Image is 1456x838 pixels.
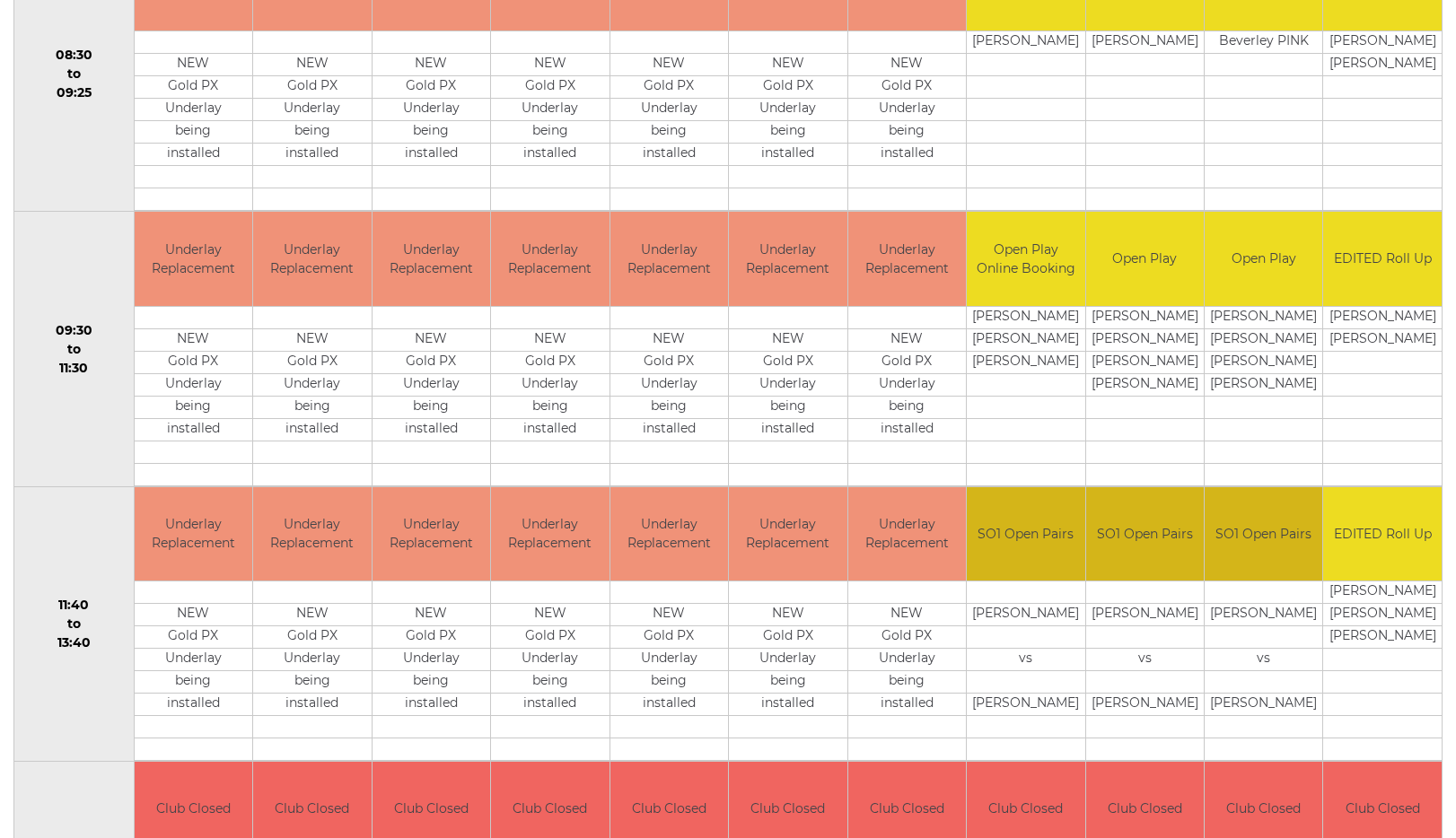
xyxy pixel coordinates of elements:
td: SO1 Open Pairs [1086,487,1204,581]
td: Gold PX [848,626,966,649]
td: being [729,671,846,694]
td: Underlay Replacement [135,212,252,306]
td: Underlay Replacement [610,212,728,306]
td: [PERSON_NAME] [967,694,1084,716]
td: [PERSON_NAME] [1205,351,1322,373]
td: installed [729,144,846,166]
td: installed [848,144,966,166]
td: NEW [373,328,490,351]
td: [PERSON_NAME] [1323,604,1442,626]
td: Open Play Online Booking [967,212,1084,306]
td: Underlay [373,373,490,396]
td: 09:30 to 11:30 [14,212,135,487]
td: NEW [373,604,490,626]
td: Gold PX [253,626,371,649]
td: NEW [610,328,728,351]
td: Underlay [491,99,609,121]
td: installed [253,144,371,166]
td: [PERSON_NAME] [1086,31,1204,54]
td: Gold PX [373,626,490,649]
td: Gold PX [253,76,371,99]
td: Underlay [610,649,728,671]
td: 11:40 to 13:40 [14,486,135,762]
td: [PERSON_NAME] [1086,306,1204,328]
td: NEW [848,328,966,351]
td: Underlay [610,373,728,396]
td: [PERSON_NAME] [1086,351,1204,373]
td: Underlay [491,649,609,671]
td: SO1 Open Pairs [967,487,1084,581]
td: NEW [135,328,252,351]
td: Underlay Replacement [135,487,252,581]
td: Open Play [1205,212,1322,306]
td: vs [1086,649,1204,671]
td: Gold PX [253,351,371,373]
td: installed [491,144,609,166]
td: Underlay [848,649,966,671]
td: NEW [729,328,846,351]
td: being [491,121,609,144]
td: Underlay Replacement [491,487,609,581]
td: [PERSON_NAME] [967,351,1084,373]
td: Gold PX [373,76,490,99]
td: Gold PX [135,76,252,99]
td: Gold PX [135,626,252,649]
td: NEW [253,54,371,76]
td: [PERSON_NAME] [1086,373,1204,396]
td: Underlay [729,99,846,121]
td: SO1 Open Pairs [1205,487,1322,581]
td: NEW [135,54,252,76]
td: being [253,396,371,418]
td: Gold PX [610,626,728,649]
td: installed [610,694,728,716]
td: NEW [253,328,371,351]
td: Gold PX [729,351,846,373]
td: Underlay Replacement [253,487,371,581]
td: [PERSON_NAME] [967,604,1084,626]
td: being [729,121,846,144]
td: Gold PX [729,76,846,99]
td: being [848,121,966,144]
td: Underlay Replacement [729,487,846,581]
td: NEW [729,604,846,626]
td: NEW [253,604,371,626]
td: [PERSON_NAME] [1205,328,1322,351]
td: installed [373,694,490,716]
td: Gold PX [135,351,252,373]
td: Underlay Replacement [373,487,490,581]
td: being [848,671,966,694]
td: NEW [491,54,609,76]
td: NEW [610,54,728,76]
td: [PERSON_NAME] [1205,694,1322,716]
td: Underlay Replacement [373,212,490,306]
td: Underlay Replacement [610,487,728,581]
td: Gold PX [491,76,609,99]
td: [PERSON_NAME] [1205,373,1322,396]
td: NEW [135,604,252,626]
td: Underlay Replacement [848,212,966,306]
td: installed [135,694,252,716]
td: Underlay [135,99,252,121]
td: Underlay [135,649,252,671]
td: Underlay [610,99,728,121]
td: Gold PX [491,626,609,649]
td: installed [373,144,490,166]
td: [PERSON_NAME] [1323,31,1442,54]
td: NEW [491,328,609,351]
td: [PERSON_NAME] [1323,306,1442,328]
td: Underlay [135,373,252,396]
td: vs [1205,649,1322,671]
td: being [373,396,490,418]
td: [PERSON_NAME] [1086,604,1204,626]
td: being [373,671,490,694]
td: Underlay [729,649,846,671]
td: installed [253,418,371,441]
td: being [729,396,846,418]
td: installed [848,694,966,716]
td: [PERSON_NAME] [1323,581,1442,604]
td: Gold PX [729,626,846,649]
td: vs [967,649,1084,671]
td: Underlay [253,99,371,121]
td: EDITED Roll Up [1323,487,1442,581]
td: installed [135,418,252,441]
